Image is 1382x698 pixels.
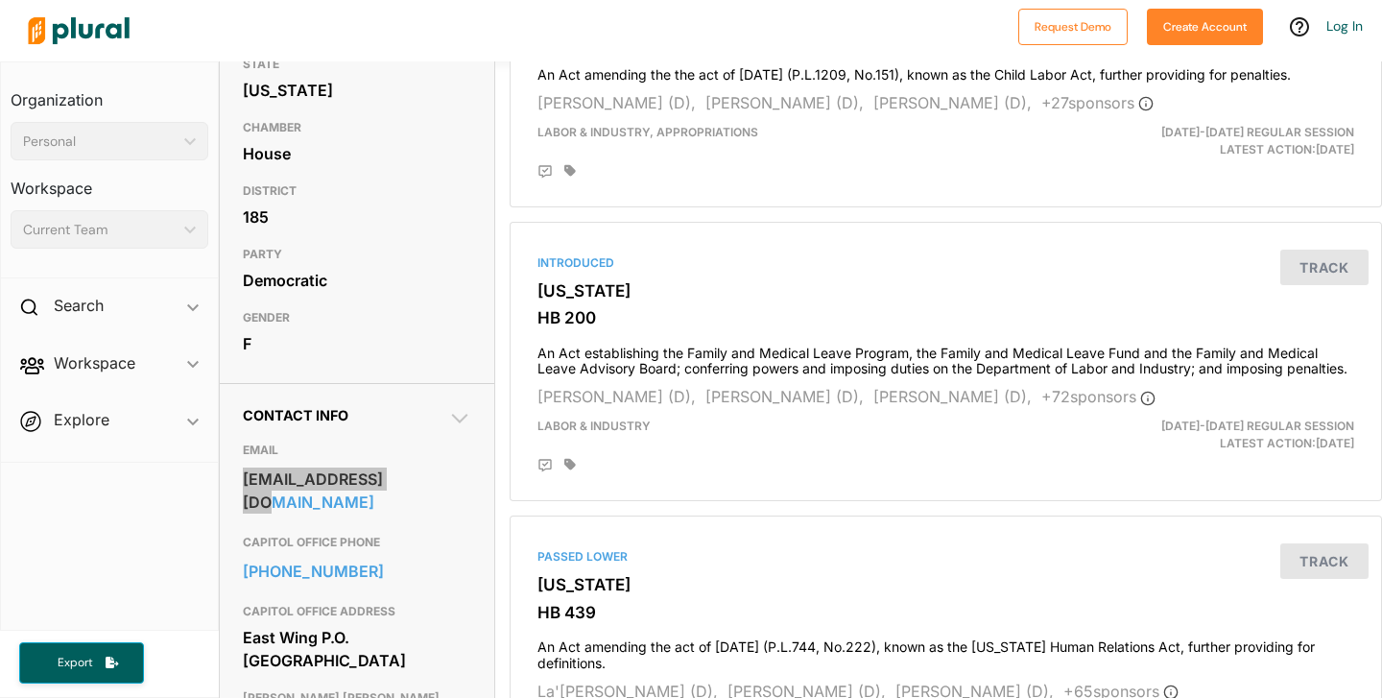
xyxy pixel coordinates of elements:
[537,458,553,473] div: Add Position Statement
[54,295,104,316] h2: Search
[564,164,576,178] div: Add tags
[537,548,1354,566] div: Passed Lower
[537,387,696,406] span: [PERSON_NAME] (D),
[537,575,1354,594] h3: [US_STATE]
[1147,15,1263,36] a: Create Account
[537,58,1354,84] h4: An Act amending the the act of [DATE] (P.L.1209, No.151), known as the Child Labor Act, further p...
[537,164,553,180] div: Add Position Statement
[537,419,651,433] span: Labor & Industry
[243,465,471,517] a: [EMAIL_ADDRESS][DOMAIN_NAME]
[243,623,471,675] div: East Wing P.O. [GEOGRAPHIC_DATA]
[243,76,471,105] div: [US_STATE]
[1161,125,1354,139] span: [DATE]-[DATE] Regular Session
[705,387,864,406] span: [PERSON_NAME] (D),
[44,655,106,671] span: Export
[537,603,1354,622] h3: HB 439
[1018,15,1128,36] a: Request Demo
[243,407,348,423] span: Contact Info
[243,116,471,139] h3: CHAMBER
[19,642,144,684] button: Export
[243,306,471,329] h3: GENDER
[537,630,1354,672] h4: An Act amending the act of [DATE] (P.L.744, No.222), known as the [US_STATE] Human Relations Act,...
[243,439,471,462] h3: EMAIL
[537,254,1354,272] div: Introduced
[1086,418,1369,452] div: Latest Action: [DATE]
[1280,250,1369,285] button: Track
[873,387,1032,406] span: [PERSON_NAME] (D),
[873,93,1032,112] span: [PERSON_NAME] (D),
[23,132,177,152] div: Personal
[243,266,471,295] div: Democratic
[1041,93,1154,112] span: + 27 sponsor s
[243,180,471,203] h3: DISTRICT
[243,531,471,554] h3: CAPITOL OFFICE PHONE
[705,93,864,112] span: [PERSON_NAME] (D),
[1018,9,1128,45] button: Request Demo
[537,336,1354,378] h4: An Act establishing the Family and Medical Leave Program, the Family and Medical Leave Fund and t...
[11,160,208,203] h3: Workspace
[1161,419,1354,433] span: [DATE]-[DATE] Regular Session
[243,203,471,231] div: 185
[243,600,471,623] h3: CAPITOL OFFICE ADDRESS
[537,125,758,139] span: Labor & Industry, Appropriations
[243,53,471,76] h3: STATE
[243,329,471,358] div: F
[23,220,177,240] div: Current Team
[1041,387,1156,406] span: + 72 sponsor s
[537,308,1354,327] h3: HB 200
[243,243,471,266] h3: PARTY
[11,72,208,114] h3: Organization
[537,281,1354,301] h3: [US_STATE]
[1086,124,1369,158] div: Latest Action: [DATE]
[243,139,471,168] div: House
[564,458,576,471] div: Add tags
[537,93,696,112] span: [PERSON_NAME] (D),
[1280,543,1369,579] button: Track
[243,557,471,586] a: [PHONE_NUMBER]
[1147,9,1263,45] button: Create Account
[1326,17,1363,35] a: Log In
